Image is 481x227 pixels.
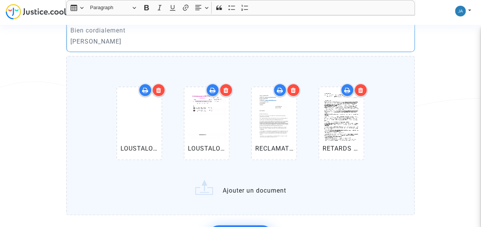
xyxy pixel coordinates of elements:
[455,6,466,16] img: 87b07490a59f43cac5a26da0baa8a934
[6,4,67,19] img: jc-logo.svg
[86,2,139,14] button: Paragraph
[70,37,411,46] p: [PERSON_NAME]
[70,26,411,35] p: Bien cordialement
[90,3,130,12] span: Paragraph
